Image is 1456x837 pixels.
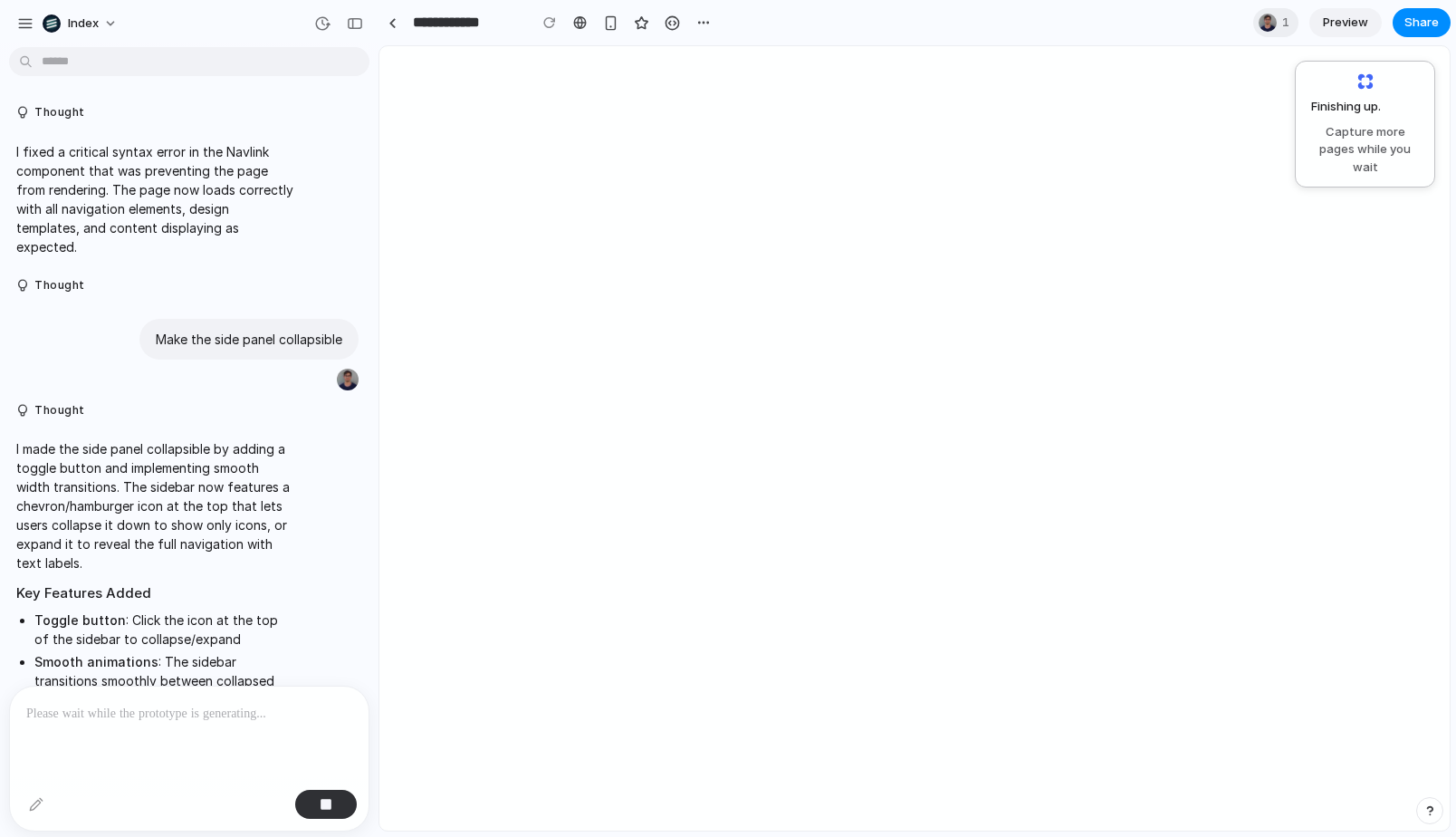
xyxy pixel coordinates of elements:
span: Capture more pages while you wait [1307,123,1423,177]
a: Preview [1309,8,1382,37]
div: 1 [1253,8,1298,37]
button: Index [35,9,127,38]
button: Share [1393,8,1451,37]
h2: Key Features Added [16,583,296,604]
span: Share [1404,14,1439,32]
p: I made the side panel collapsible by adding a toggle button and implementing smooth width transit... [16,439,296,572]
span: Preview [1323,14,1368,32]
p: I fixed a critical syntax error in the Navlink component that was preventing the page from render... [16,142,296,256]
span: 1 [1282,14,1295,32]
p: Make the side panel collapsible [156,330,342,349]
strong: Toggle button [34,612,126,628]
li: : The sidebar transitions smoothly between collapsed (64px) and expanded (240px) states [34,652,296,709]
span: Finishing up . [1311,98,1428,116]
strong: Smooth animations [34,654,158,669]
li: : Click the icon at the top of the sidebar to collapse/expand [34,611,296,649]
span: Index [68,14,99,33]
